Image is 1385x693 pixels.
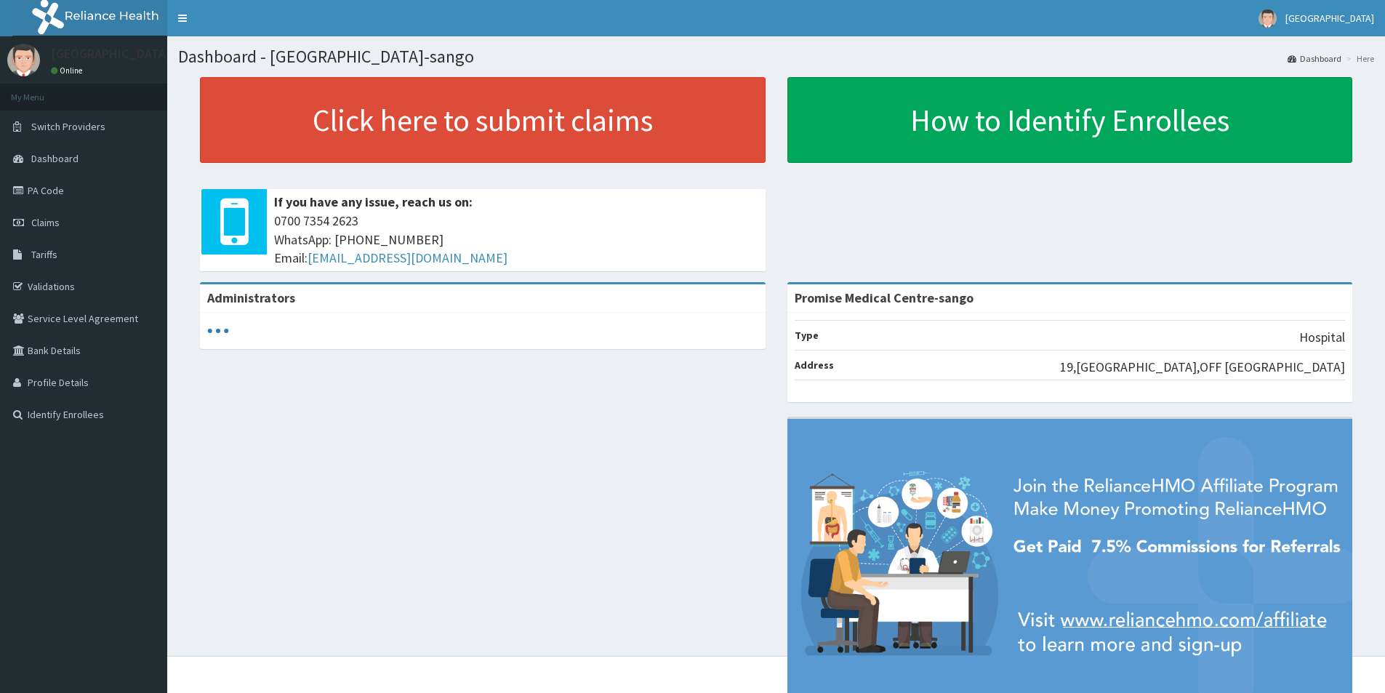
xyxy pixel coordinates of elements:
[274,212,758,268] span: 0700 7354 2623 WhatsApp: [PHONE_NUMBER] Email:
[274,193,473,210] b: If you have any issue, reach us on:
[31,120,105,133] span: Switch Providers
[31,152,79,165] span: Dashboard
[1288,52,1341,65] a: Dashboard
[308,249,507,266] a: [EMAIL_ADDRESS][DOMAIN_NAME]
[787,77,1353,163] a: How to Identify Enrollees
[1343,52,1374,65] li: Here
[1258,9,1277,28] img: User Image
[31,248,57,261] span: Tariffs
[1299,328,1345,347] p: Hospital
[7,44,40,76] img: User Image
[1285,12,1374,25] span: [GEOGRAPHIC_DATA]
[207,289,295,306] b: Administrators
[178,47,1374,66] h1: Dashboard - [GEOGRAPHIC_DATA]-sango
[207,320,229,342] svg: audio-loading
[200,77,766,163] a: Click here to submit claims
[31,216,60,229] span: Claims
[795,289,973,306] strong: Promise Medical Centre-sango
[795,358,834,372] b: Address
[51,47,171,60] p: [GEOGRAPHIC_DATA]
[795,329,819,342] b: Type
[1060,358,1345,377] p: 19,[GEOGRAPHIC_DATA],OFF [GEOGRAPHIC_DATA]
[51,65,86,76] a: Online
